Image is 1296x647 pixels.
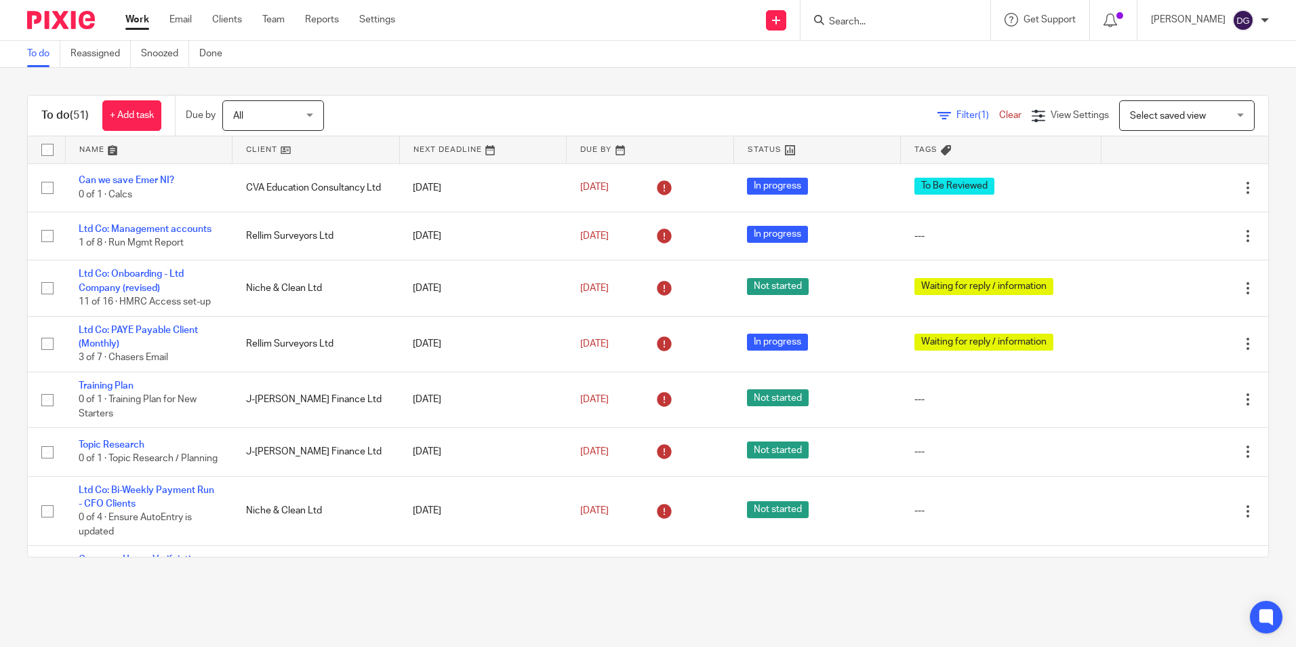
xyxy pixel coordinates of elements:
p: Due by [186,109,216,122]
span: [DATE] [580,283,609,293]
span: 1 of 8 · Run Mgmt Report [79,238,184,248]
p: [PERSON_NAME] [1151,13,1226,26]
span: [DATE] [580,506,609,515]
span: 11 of 16 · HMRC Access set-up [79,297,211,307]
span: [DATE] [580,395,609,404]
td: J-[PERSON_NAME] Finance Ltd [232,372,400,427]
span: [DATE] [580,447,609,456]
a: Clear [999,111,1021,120]
td: J-[PERSON_NAME] Finance Ltd [232,428,400,476]
td: Niche & Clean Ltd [232,476,400,546]
td: [DATE] [399,546,567,602]
div: --- [914,393,1088,406]
a: Reports [305,13,339,26]
a: Ltd Co: Bi-Weekly Payment Run - CFO Clients [79,486,214,509]
td: [DATE] [399,212,567,260]
td: [DATE] [399,163,567,212]
a: Topic Research [79,440,144,450]
span: 3 of 7 · Chasers Email [79,353,168,362]
a: Training Plan [79,381,134,391]
span: 0 of 1 · Topic Research / Planning [79,454,218,464]
a: Ltd Co: Onboarding - Ltd Company (revised) [79,269,184,292]
a: To do [27,41,60,67]
span: All [233,111,243,121]
td: CVA Education Consultancy Ltd [232,163,400,212]
a: Team [262,13,285,26]
a: + Add task [102,100,161,131]
span: Get Support [1024,15,1076,24]
span: Select saved view [1130,111,1206,121]
div: --- [914,504,1088,517]
span: Filter [956,111,999,120]
span: 0 of 1 · Training Plan for New Starters [79,395,197,418]
span: 0 of 4 · Ensure AutoEntry is updated [79,513,192,537]
a: Clients [212,13,242,26]
h1: To do [41,109,89,123]
td: [DATE] [399,316,567,372]
span: [DATE] [580,231,609,241]
td: J-[PERSON_NAME] Finance Ltd [232,546,400,602]
img: svg%3E [1232,9,1254,31]
a: Ltd Co: Management accounts [79,224,211,234]
span: Waiting for reply / information [914,278,1053,295]
a: Email [169,13,192,26]
a: Can we save Emer NI? [79,176,174,185]
td: [DATE] [399,260,567,316]
div: --- [914,229,1088,243]
a: Snoozed [141,41,189,67]
td: Rellim Surveyors Ltd [232,212,400,260]
td: [DATE] [399,372,567,427]
span: Not started [747,278,809,295]
a: Company House Verifciation [79,555,201,564]
span: (51) [70,110,89,121]
span: Waiting for reply / information [914,334,1053,351]
div: --- [914,445,1088,458]
input: Search [828,16,950,28]
a: Ltd Co: PAYE Payable Client (Monthly) [79,326,198,349]
td: [DATE] [399,476,567,546]
span: Not started [747,501,809,518]
a: Reassigned [70,41,131,67]
span: In progress [747,334,808,351]
span: Tags [914,146,937,153]
span: Not started [747,442,809,458]
span: Not started [747,389,809,406]
a: Settings [359,13,395,26]
span: In progress [747,226,808,243]
span: View Settings [1051,111,1109,120]
span: [DATE] [580,339,609,349]
span: [DATE] [580,183,609,193]
span: To Be Reviewed [914,178,994,195]
img: Pixie [27,11,95,29]
a: Work [125,13,149,26]
span: (1) [978,111,989,120]
td: [DATE] [399,428,567,476]
td: Rellim Surveyors Ltd [232,316,400,372]
a: Done [199,41,232,67]
span: In progress [747,178,808,195]
span: 0 of 1 · Calcs [79,190,132,199]
td: Niche & Clean Ltd [232,260,400,316]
